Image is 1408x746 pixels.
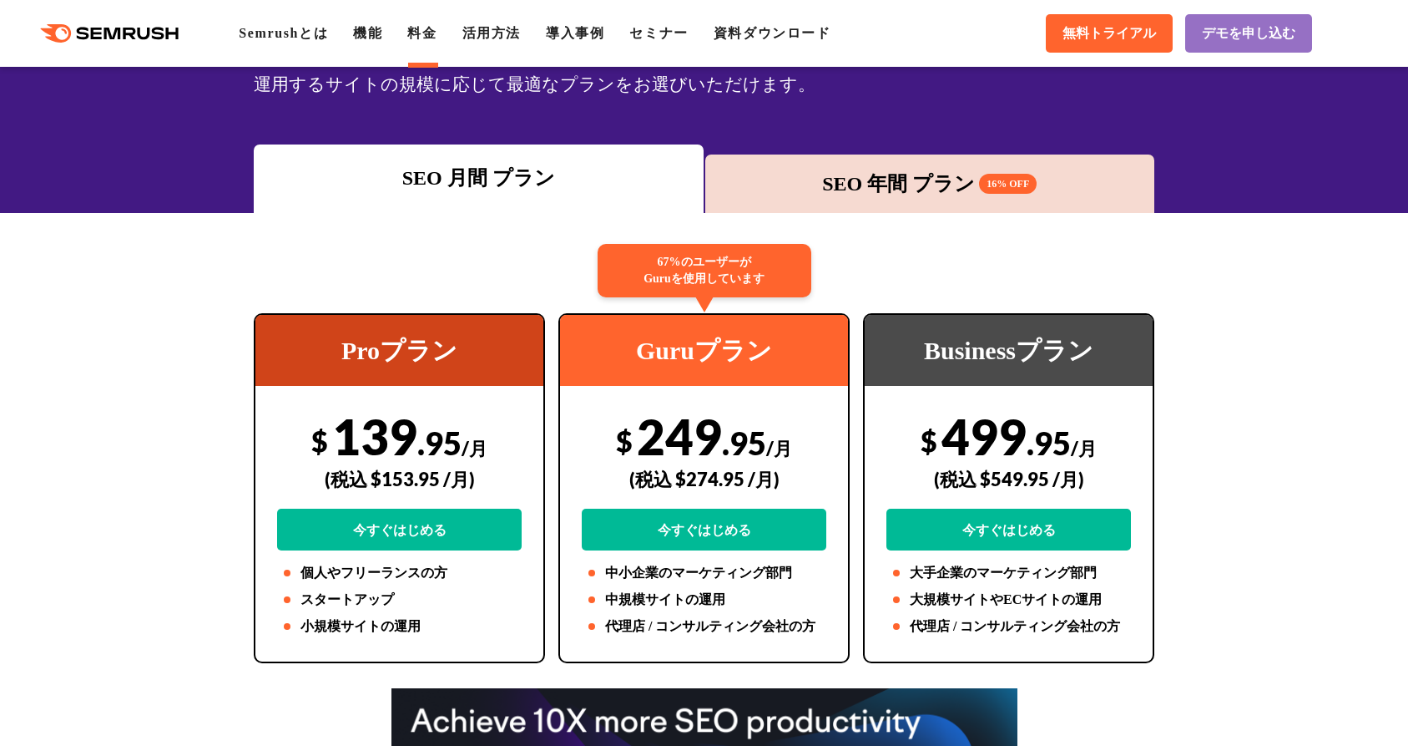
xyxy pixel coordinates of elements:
[417,424,462,462] span: .95
[462,26,521,40] a: 活用方法
[582,590,826,610] li: 中規模サイトの運用
[262,163,695,193] div: SEO 月間 プラン
[277,563,522,583] li: 個人やフリーランスの方
[1046,14,1173,53] a: 無料トライアル
[560,315,848,386] div: Guruプラン
[311,424,328,458] span: $
[277,617,522,637] li: 小規模サイトの運用
[722,424,766,462] span: .95
[598,244,811,297] div: 67%のユーザーが Guruを使用しています
[1185,14,1312,53] a: デモを申し込む
[921,424,937,458] span: $
[766,437,792,459] span: /月
[886,449,1131,509] div: (税込 $549.95 /月)
[277,449,522,509] div: (税込 $153.95 /月)
[616,424,633,458] span: $
[714,26,831,40] a: 資料ダウンロード
[582,563,826,583] li: 中小企業のマーケティング部門
[979,174,1037,194] span: 16% OFF
[886,563,1131,583] li: 大手企業のマーケティング部門
[629,26,688,40] a: セミナー
[1027,424,1071,462] span: .95
[582,617,826,637] li: 代理店 / コンサルティング会社の方
[1071,437,1097,459] span: /月
[714,169,1147,199] div: SEO 年間 プラン
[407,26,437,40] a: 料金
[277,590,522,610] li: スタートアップ
[1062,25,1156,43] span: 無料トライアル
[865,315,1153,386] div: Businessプラン
[582,449,826,509] div: (税込 $274.95 /月)
[886,590,1131,610] li: 大規模サイトやECサイトの運用
[255,315,543,386] div: Proプラン
[277,407,522,551] div: 139
[886,509,1131,551] a: 今すぐはじめる
[1202,25,1295,43] span: デモを申し込む
[546,26,604,40] a: 導入事例
[886,617,1131,637] li: 代理店 / コンサルティング会社の方
[582,509,826,551] a: 今すぐはじめる
[886,407,1131,551] div: 499
[462,437,487,459] span: /月
[239,26,328,40] a: Semrushとは
[582,407,826,551] div: 249
[254,39,1154,99] div: SEOの3つの料金プランから、広告・SNS・市場調査ツールキットをご用意しています。業務領域や会社の規模、運用するサイトの規模に応じて最適なプランをお選びいただけます。
[353,26,382,40] a: 機能
[277,509,522,551] a: 今すぐはじめる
